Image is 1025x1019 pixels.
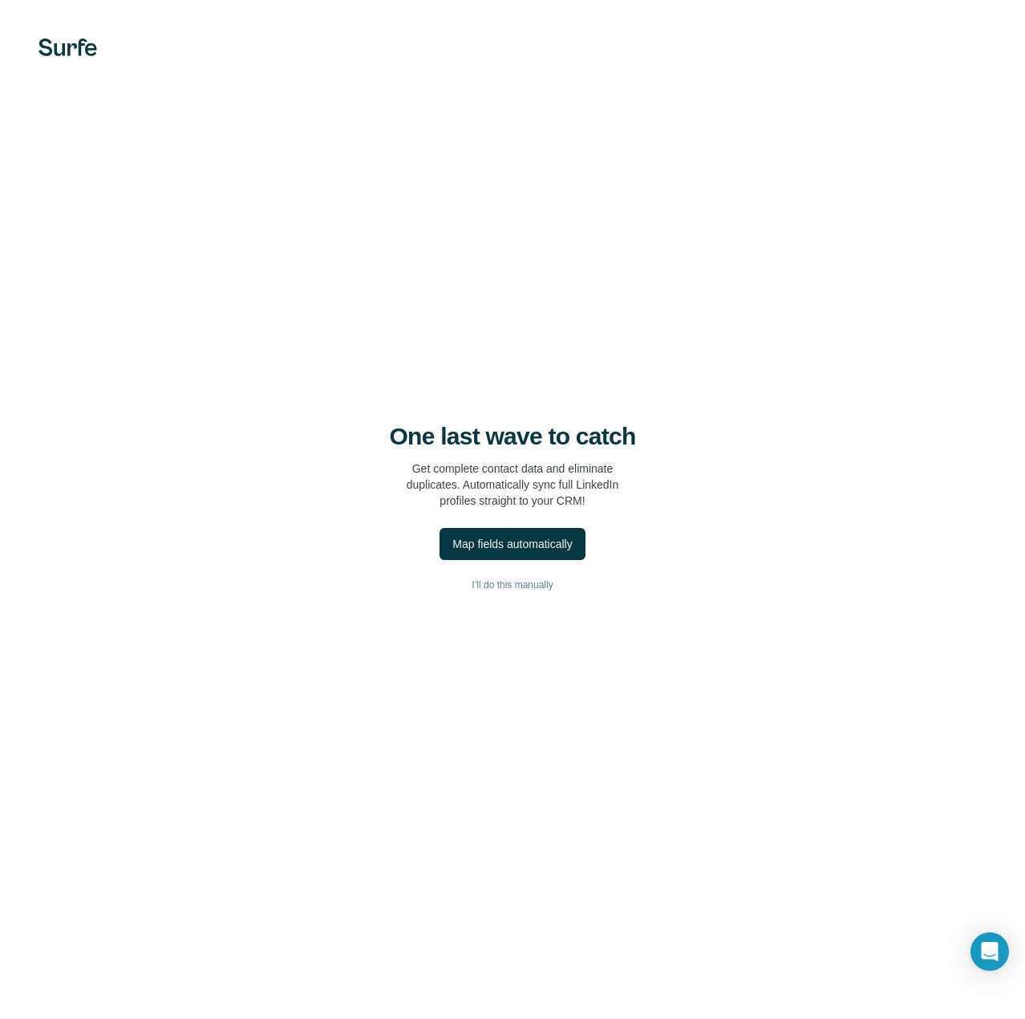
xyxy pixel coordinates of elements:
img: Surfe's logo [38,39,97,56]
span: I’ll do this manually [472,578,553,592]
div: Map fields automatically [452,536,572,552]
button: I’ll do this manually [32,573,993,597]
h4: One last wave to catch [390,422,636,451]
div: Open Intercom Messenger [970,932,1009,971]
button: Map fields automatically [440,528,585,560]
p: Get complete contact data and eliminate duplicates. Automatically sync full LinkedIn profiles str... [407,461,619,509]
